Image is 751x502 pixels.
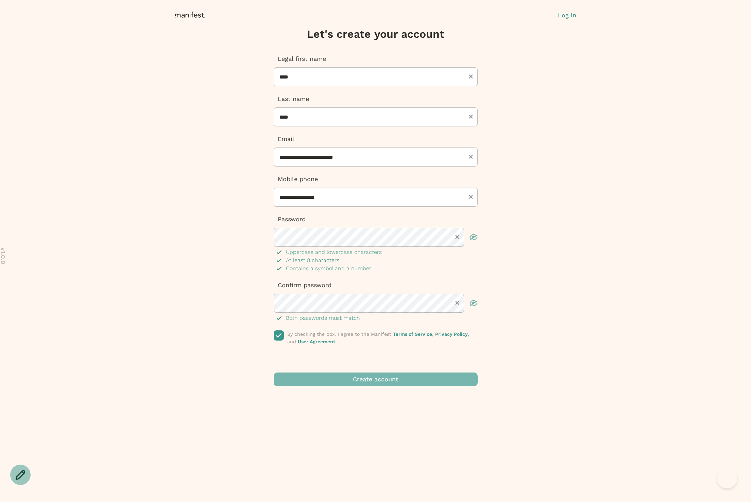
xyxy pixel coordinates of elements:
p: At least 8 characters [286,256,339,264]
p: Email [274,135,478,143]
p: Uppercase and lowercase characters [286,248,382,256]
a: Terms of Service [393,331,432,337]
p: Password [274,215,478,224]
h3: Let's create your account [274,27,478,41]
p: Mobile phone [274,175,478,184]
p: Legal first name [274,54,478,63]
a: User Agreement. [298,339,337,344]
a: Privacy Policy [435,331,468,337]
p: Last name [274,94,478,103]
p: Both passwords must match [286,314,360,322]
span: By checking the box, I agree to the Manifest , , and [287,331,469,344]
p: Contains a symbol and a number [286,264,371,273]
iframe: Toggle Customer Support [717,468,737,488]
button: Log in [558,11,576,20]
p: Confirm password [274,281,478,290]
